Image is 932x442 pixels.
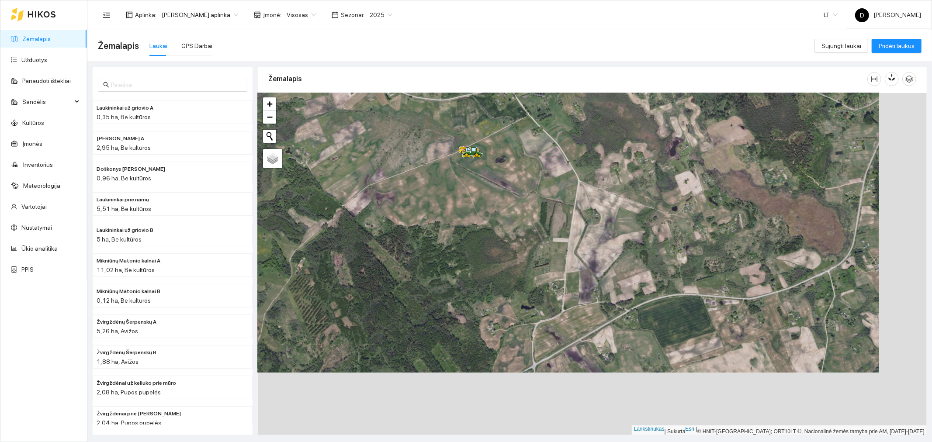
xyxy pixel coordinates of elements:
font: Sandėlis [22,98,46,105]
a: Panaudoti ištekliai [22,77,71,84]
input: Paieška [111,80,242,90]
a: PPIS [21,266,34,273]
font: Įmonė [263,11,280,18]
font: D [860,12,864,19]
font: Žvirgždėnai prie [PERSON_NAME] [97,411,181,417]
span: paieška [103,82,109,88]
button: Pradėti naują paiešką [263,130,276,143]
span: Laukininkai už griovio A [97,104,153,112]
span: 2025 [370,8,392,21]
font: 0,12 ha, Be kultūros [97,297,151,304]
span: Visosas [287,8,316,21]
font: Laukininkai už griovio B [97,227,153,233]
font: : [363,11,364,18]
span: Laukininkai už griovio B [97,226,153,235]
span: Žvirgždėnų Šerpenskų A [97,318,156,326]
font: © HNIT-[GEOGRAPHIC_DATA]; ORT10LT ©, Nacionalinė žemės tarnyba prie AM, [DATE]-[DATE] [697,428,925,435]
font: 0,35 ha, Be kultūros [97,114,151,121]
button: Pridėti laukus [872,39,922,53]
button: Sujungti laukai [814,39,868,53]
a: Sujungti laukai [814,42,868,49]
span: Mikniūnų Matonio kalnai B [97,287,160,296]
font: Mikniūnų Matonio kalnai B [97,288,160,294]
a: Įmonės [22,140,42,147]
span: stulpelio plotis [868,76,881,83]
span: Žvirgždėnai prie mūro Močiutės [97,410,181,418]
font: − [267,111,273,122]
a: Nustatymai [21,224,52,231]
font: 5 ha, Be kultūros [97,236,142,243]
font: | [696,426,697,432]
font: Žvirgždėnai už keliuko prie mūro [97,380,176,386]
font: [PERSON_NAME] [873,11,921,18]
a: Sluoksniai [263,149,282,168]
a: Kultūros [22,119,44,126]
font: Sujungti laukai [821,42,861,49]
font: 5,51 ha, Be kultūros [97,205,151,212]
span: LT [824,8,838,21]
font: + [267,98,273,109]
font: LT [824,11,830,18]
a: Vartotojai [21,203,47,210]
font: 2,08 ha, Pupos pupelės [97,389,161,396]
span: meniu sulankstymas [103,11,111,19]
font: Žvirgždėnų Šerpenskų A [97,319,156,325]
font: Žemalapis [268,75,302,83]
font: Laukininkai prie namų [97,197,149,203]
font: 1,88 ha, Avižos [97,358,139,365]
button: stulpelio plotis [867,72,881,86]
font: Aplinka [135,11,155,18]
font: 11,02 ha, Be kultūros [97,266,155,273]
a: Užduotys [21,56,47,63]
span: Donato Klimkevičiaus aplinka [162,8,238,21]
span: parduotuvė [254,11,261,18]
span: Žvirgždėnų Šerpenskų B [97,349,156,357]
font: Sezonai [341,11,363,18]
font: Laukininkai už griovio A [97,105,153,111]
a: Lankstinukas [634,426,665,432]
font: Mikniūnų Matonio kalnai A [97,258,160,264]
span: Žvirgždėnai už keliuko prie mūro [97,379,176,387]
font: : [155,11,156,18]
span: išdėstymas [126,11,133,18]
font: 2,04 ha, Pupos pupelės [97,419,161,426]
font: Pridėti laukus [879,42,915,49]
font: Žemalapis [98,41,139,51]
span: Doškonys Sabonienė A [97,135,144,143]
font: : [280,11,281,18]
a: Atitolinti [263,110,276,124]
span: Mikniūnų Matonio kalnai A [97,257,160,265]
a: Pridėti laukus [872,42,922,49]
a: Esri [686,426,695,432]
a: Meteorologija [23,182,60,189]
font: | Sukurta [665,428,686,435]
font: 5,26 ha, Avižos [97,328,138,335]
span: Doškonys Sabonienė B. [97,165,165,173]
font: Doškonys [PERSON_NAME] [97,166,165,172]
span: kalendorius [332,11,339,18]
font: Visosas [287,11,308,18]
font: [PERSON_NAME] A [97,135,144,142]
font: GPS Darbai [181,42,212,49]
a: Priartinti [263,97,276,110]
font: 2,95 ha, Be kultūros [97,144,151,151]
a: Žemalapis [22,35,51,42]
a: Inventorius [23,161,53,168]
button: meniu sulankstymas [98,6,115,24]
font: Laukai [149,42,167,49]
span: Laukininkai prie namų [97,196,149,204]
a: Ūkio analitika [21,245,58,252]
font: 0,96 ha, Be kultūros [97,175,151,182]
font: Žvirgždėnų Šerpenskų B [97,349,156,356]
span: Žemalapis [98,39,139,53]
